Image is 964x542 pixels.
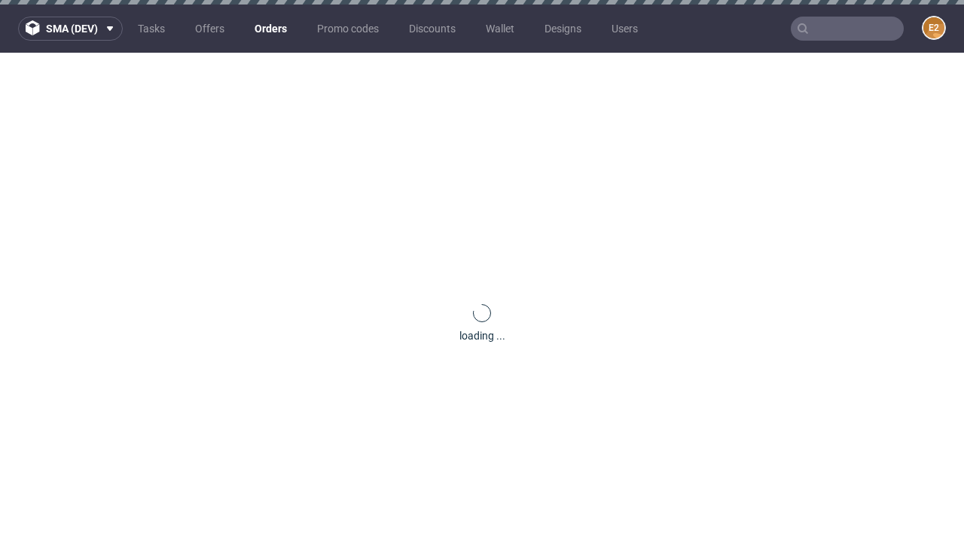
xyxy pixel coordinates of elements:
[477,17,523,41] a: Wallet
[459,328,505,343] div: loading ...
[246,17,296,41] a: Orders
[129,17,174,41] a: Tasks
[535,17,590,41] a: Designs
[46,23,98,34] span: sma (dev)
[400,17,465,41] a: Discounts
[923,17,944,38] figcaption: e2
[186,17,233,41] a: Offers
[602,17,647,41] a: Users
[308,17,388,41] a: Promo codes
[18,17,123,41] button: sma (dev)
